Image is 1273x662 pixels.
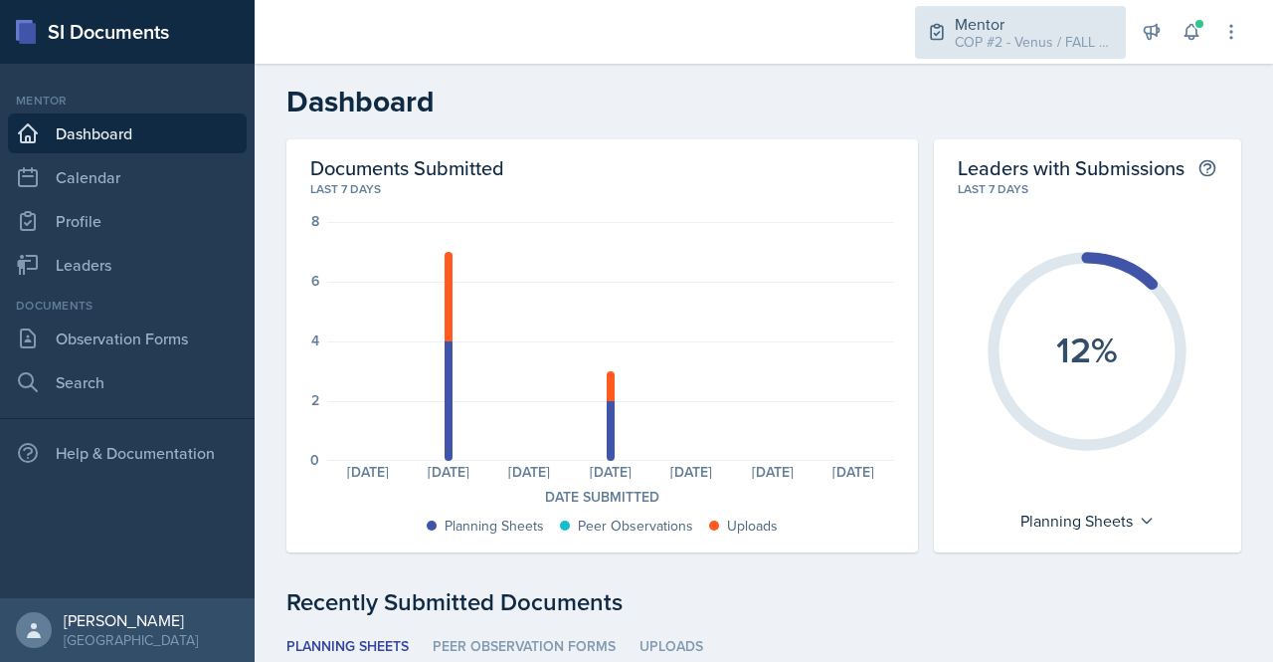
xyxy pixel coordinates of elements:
div: [GEOGRAPHIC_DATA] [64,630,198,650]
div: Mentor [955,12,1114,36]
div: Peer Observations [578,516,693,537]
div: Uploads [727,516,778,537]
div: Date Submitted [310,487,894,508]
a: Leaders [8,245,247,285]
a: Dashboard [8,113,247,153]
div: 4 [311,333,319,347]
div: Last 7 days [310,180,894,198]
div: Recently Submitted Documents [286,584,1241,620]
div: [DATE] [327,465,408,479]
a: Observation Forms [8,319,247,358]
div: [DATE] [651,465,732,479]
div: Planning Sheets [445,516,544,537]
div: 0 [310,453,319,467]
text: 12% [1056,324,1118,375]
div: COP #2 - Venus / FALL 2025 [955,32,1114,53]
h2: Dashboard [286,84,1241,119]
h2: Documents Submitted [310,155,894,180]
div: Last 7 days [958,180,1217,198]
a: Profile [8,201,247,241]
div: 2 [311,393,319,407]
div: [PERSON_NAME] [64,610,198,630]
div: Planning Sheets [1010,505,1165,537]
div: [DATE] [489,465,570,479]
div: Help & Documentation [8,433,247,473]
h2: Leaders with Submissions [958,155,1184,180]
div: [DATE] [813,465,893,479]
div: Mentor [8,92,247,110]
div: [DATE] [570,465,650,479]
div: [DATE] [408,465,488,479]
div: 6 [311,274,319,288]
div: [DATE] [732,465,813,479]
div: Documents [8,297,247,315]
a: Calendar [8,157,247,197]
div: 8 [311,214,319,228]
a: Search [8,362,247,402]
